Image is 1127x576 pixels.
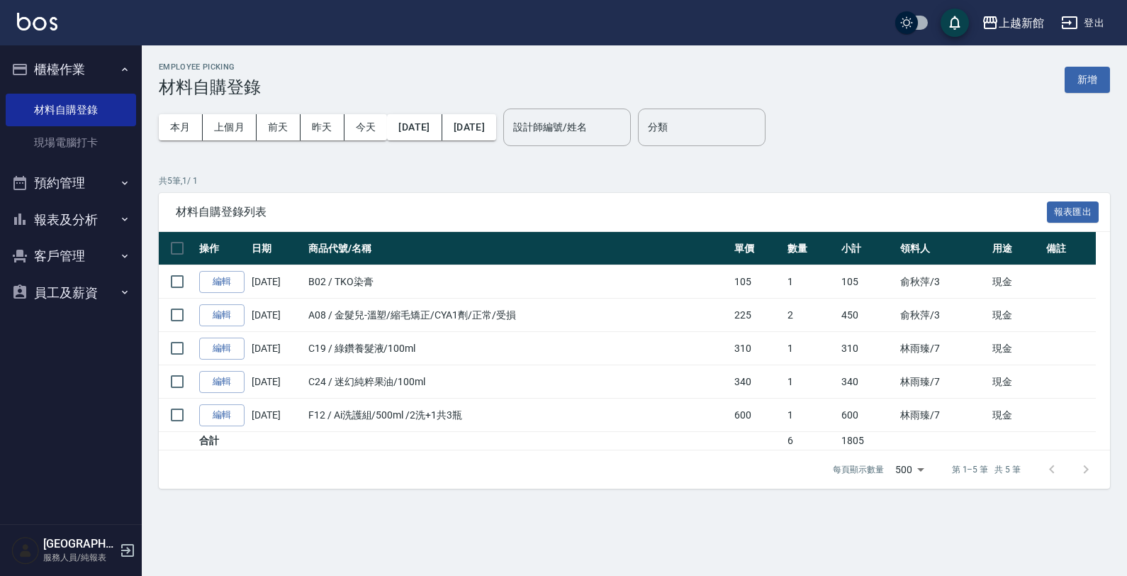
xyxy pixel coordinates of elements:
td: 600 [838,399,897,432]
button: [DATE] [387,114,442,140]
th: 商品代號/名稱 [305,232,731,265]
th: 領料人 [897,232,989,265]
td: 現金 [989,332,1042,365]
td: 俞秋萍 /3 [897,299,989,332]
p: 服務人員/純報表 [43,551,116,564]
a: 編輯 [199,371,245,393]
button: 客戶管理 [6,238,136,275]
button: 前天 [257,114,301,140]
button: 昨天 [301,114,344,140]
td: 1805 [838,432,897,450]
td: 310 [731,332,784,365]
button: 上越新館 [976,9,1050,38]
td: 105 [838,265,897,299]
button: 登出 [1055,10,1110,36]
td: C19 / 綠鑽養髮液/100ml [305,332,731,365]
td: F12 / Ai洗護組/500ml /2洗+1共3瓶 [305,399,731,432]
a: 報表匯出 [1047,204,1099,218]
td: [DATE] [248,365,305,399]
h3: 材料自購登錄 [159,77,261,97]
th: 小計 [838,232,897,265]
a: 新增 [1065,72,1110,86]
span: 材料自購登錄列表 [176,205,1047,219]
td: 俞秋萍 /3 [897,265,989,299]
td: C24 / 迷幻純粹果油/100ml [305,365,731,399]
td: 1 [784,399,837,432]
a: 編輯 [199,304,245,326]
button: 員工及薪資 [6,275,136,311]
td: B02 / TKO染膏 [305,265,731,299]
td: 現金 [989,365,1042,399]
button: 櫃檯作業 [6,51,136,88]
button: 本月 [159,114,203,140]
td: [DATE] [248,299,305,332]
button: 報表匯出 [1047,201,1099,223]
button: 新增 [1065,67,1110,93]
td: 340 [838,365,897,399]
td: 林雨臻 /7 [897,399,989,432]
th: 操作 [196,232,248,265]
th: 數量 [784,232,837,265]
a: 編輯 [199,338,245,360]
td: 現金 [989,299,1042,332]
button: 今天 [344,114,388,140]
button: save [941,9,969,37]
td: A08 / 金髮兒-溫塑/縮毛矯正/CYA1劑/正常/受損 [305,299,731,332]
button: [DATE] [442,114,496,140]
td: 林雨臻 /7 [897,365,989,399]
a: 編輯 [199,271,245,293]
td: 600 [731,399,784,432]
td: 105 [731,265,784,299]
div: 500 [890,450,929,489]
td: 1 [784,332,837,365]
td: 340 [731,365,784,399]
h2: Employee Picking [159,62,261,72]
td: 450 [838,299,897,332]
th: 日期 [248,232,305,265]
td: [DATE] [248,265,305,299]
a: 現場電腦打卡 [6,126,136,159]
a: 材料自購登錄 [6,94,136,126]
h5: [GEOGRAPHIC_DATA] [43,537,116,551]
td: 225 [731,299,784,332]
p: 第 1–5 筆 共 5 筆 [952,463,1021,476]
td: 現金 [989,399,1042,432]
td: 6 [784,432,837,450]
p: 共 5 筆, 1 / 1 [159,175,1110,187]
td: [DATE] [248,332,305,365]
th: 用途 [989,232,1042,265]
p: 每頁顯示數量 [833,463,884,476]
img: Logo [17,13,57,31]
td: 1 [784,365,837,399]
td: 現金 [989,265,1042,299]
th: 備註 [1043,232,1096,265]
td: [DATE] [248,399,305,432]
td: 1 [784,265,837,299]
td: 310 [838,332,897,365]
button: 上個月 [203,114,257,140]
th: 單價 [731,232,784,265]
td: 合計 [196,432,248,450]
a: 編輯 [199,404,245,426]
img: Person [11,536,40,565]
td: 林雨臻 /7 [897,332,989,365]
button: 預約管理 [6,165,136,201]
button: 報表及分析 [6,201,136,238]
td: 2 [784,299,837,332]
div: 上越新館 [999,14,1044,32]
